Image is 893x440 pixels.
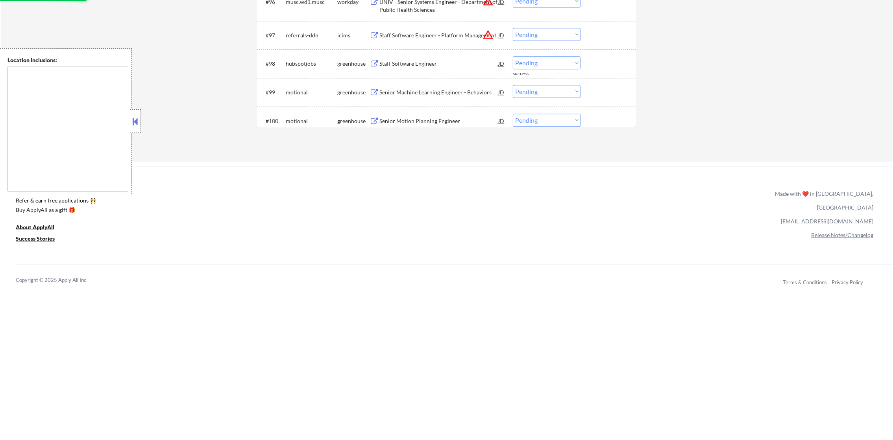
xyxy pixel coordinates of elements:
div: Made with ❤️ in [GEOGRAPHIC_DATA], [GEOGRAPHIC_DATA] [772,187,873,214]
div: #99 [266,88,279,96]
div: Location Inclusions: [7,56,129,64]
a: [EMAIL_ADDRESS][DOMAIN_NAME] [781,218,873,225]
div: #100 [266,117,279,125]
div: icims [337,31,370,39]
div: greenhouse [337,117,370,125]
div: motional [286,88,337,96]
div: JD [497,85,505,99]
div: Copyright © 2025 Apply All Inc [16,276,106,284]
a: Success Stories [16,235,65,245]
u: Success Stories [16,235,55,242]
div: motional [286,117,337,125]
div: Staff Software Engineer - Platform Management [379,31,498,39]
a: Buy ApplyAll as a gift 🎁 [16,206,94,216]
div: Senior Motion Planning Engineer [379,117,498,125]
div: JD [497,114,505,128]
div: #98 [266,60,279,68]
a: Release Notes/Changelog [811,232,873,238]
div: JD [497,56,505,70]
div: greenhouse [337,60,370,68]
div: hubspotjobs [286,60,337,68]
div: referrals-ddn [286,31,337,39]
u: About ApplyAll [16,224,54,230]
div: greenhouse [337,88,370,96]
div: success [513,70,544,77]
div: Staff Software Engineer [379,60,498,68]
div: #97 [266,31,279,39]
button: warning_amber [483,29,494,40]
a: About ApplyAll [16,223,65,233]
a: Privacy Policy [832,279,863,285]
div: JD [497,28,505,42]
div: Buy ApplyAll as a gift 🎁 [16,207,94,213]
a: Refer & earn free applications 👯‍♀️ [16,198,610,206]
div: Senior Machine Learning Engineer - Behaviors [379,88,498,96]
a: Terms & Conditions [783,279,827,285]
